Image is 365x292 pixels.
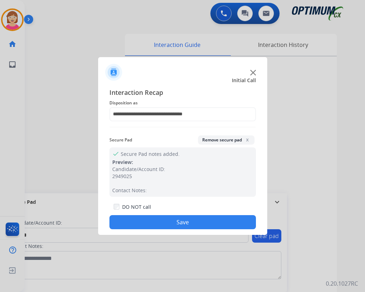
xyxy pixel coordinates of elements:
[109,99,256,107] span: Disposition as
[122,203,151,211] label: DO NOT call
[109,147,256,197] div: Secure Pad notes added.
[112,166,253,194] div: Candidate/Account ID: 2949025 Contact Notes:
[109,136,132,144] span: Secure Pad
[245,137,250,142] span: x
[109,215,256,229] button: Save
[112,159,133,165] span: Preview:
[232,77,256,84] span: Initial Call
[109,87,256,99] span: Interaction Recap
[112,150,118,156] mat-icon: check
[326,279,358,288] p: 0.20.1027RC
[105,64,122,81] img: contactIcon
[198,135,255,145] button: Remove secure padx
